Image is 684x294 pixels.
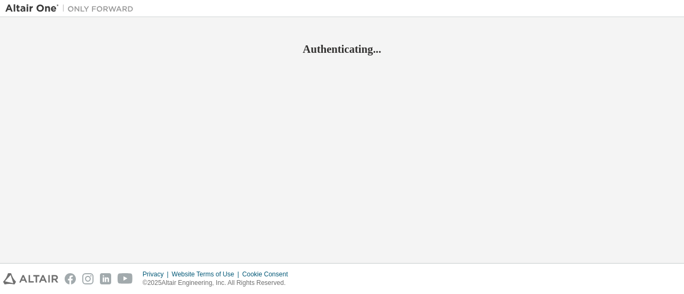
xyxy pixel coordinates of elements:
img: facebook.svg [65,273,76,284]
img: linkedin.svg [100,273,111,284]
p: © 2025 Altair Engineering, Inc. All Rights Reserved. [143,279,294,288]
h2: Authenticating... [5,42,679,56]
div: Website Terms of Use [172,270,242,279]
div: Privacy [143,270,172,279]
img: Altair One [5,3,139,14]
div: Cookie Consent [242,270,294,279]
img: youtube.svg [118,273,133,284]
img: altair_logo.svg [3,273,58,284]
img: instagram.svg [82,273,94,284]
